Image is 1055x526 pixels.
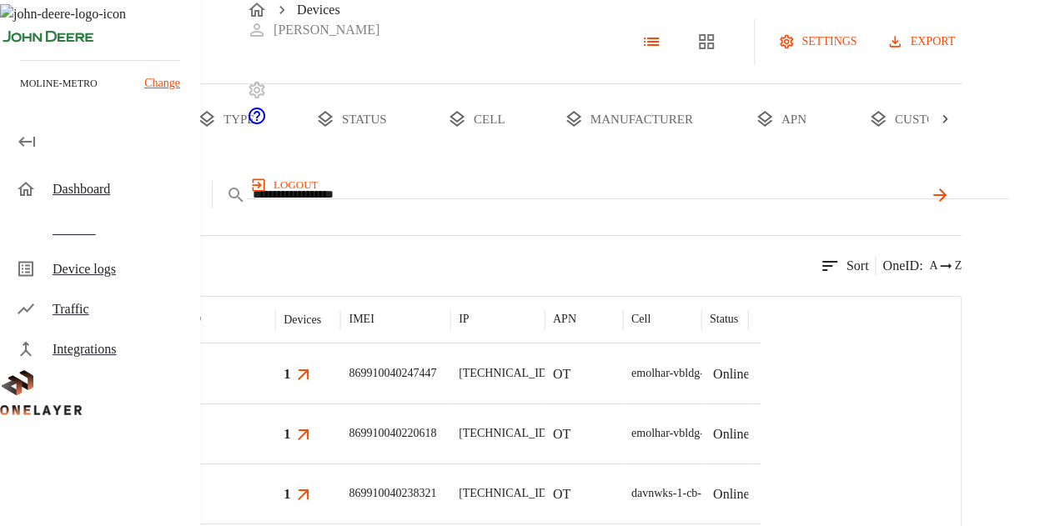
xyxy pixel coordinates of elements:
span: davnwks-1-cb-us-eNB493850 [631,487,772,499]
p: [TECHNICAL_ID] [459,425,550,442]
p: Online [713,364,750,384]
p: 869910040238321 [349,485,436,502]
button: logout [247,172,324,198]
p: OT [553,484,570,504]
h3: 1 [284,364,290,383]
p: Status [710,311,738,328]
span: emolhar-vbldg-cb-us-eNB493830 [631,367,789,379]
p: Online [713,424,750,444]
span: Z [954,258,962,274]
p: 869910040220618 [349,425,436,442]
a: logout [247,172,1008,198]
span: Support Portal [247,114,267,128]
p: [TECHNICAL_ID] [459,365,550,382]
div: Devices [284,313,321,327]
div: emolhar-vbldg-cb-us-eNB493830 #DH240725611::NOKIA::ASIB [631,425,942,442]
h3: 1 [284,424,290,443]
div: emolhar-vbldg-cb-us-eNB493830 #DH240725611::NOKIA::ASIB [631,365,942,382]
p: Cell [631,311,651,328]
p: [TECHNICAL_ID] [459,485,550,502]
p: OneID : [882,256,922,276]
p: Sort [847,256,869,276]
p: Online [713,484,750,504]
span: A [929,258,937,274]
p: APN [553,311,576,328]
p: 869910040247447 [349,365,436,382]
p: IP [459,311,469,328]
p: [PERSON_NAME] [274,20,379,40]
h3: 1 [284,484,290,503]
p: OT [553,364,570,384]
p: IMEI [349,311,374,328]
a: onelayer-support [247,114,267,128]
span: emolhar-vbldg-cb-us-eNB493830 [631,427,789,439]
p: OT [553,424,570,444]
